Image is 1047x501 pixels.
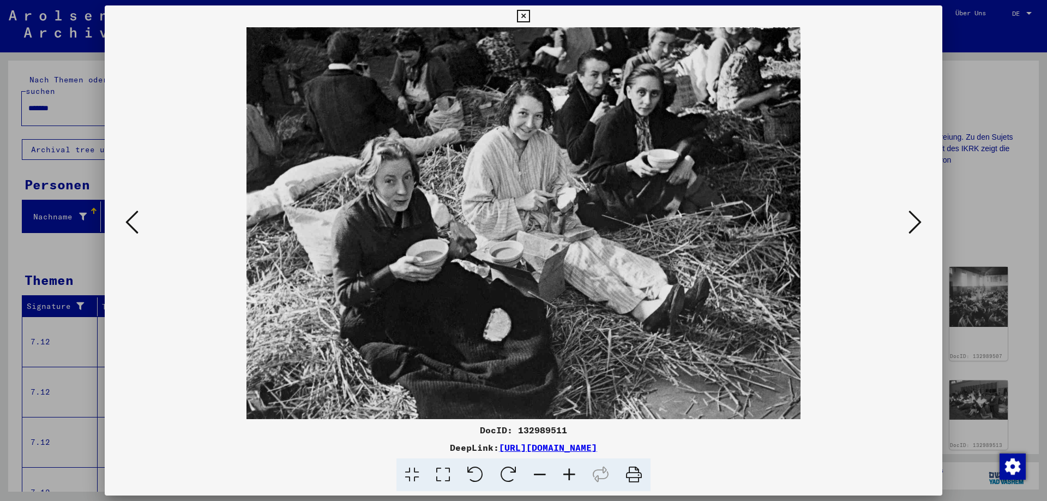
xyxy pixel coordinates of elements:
[142,27,905,419] img: 001.jpg
[499,442,597,453] a: [URL][DOMAIN_NAME]
[105,441,942,454] div: DeepLink:
[999,453,1025,479] div: Zustimmung ändern
[1000,454,1026,480] img: Zustimmung ändern
[105,424,942,437] div: DocID: 132989511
